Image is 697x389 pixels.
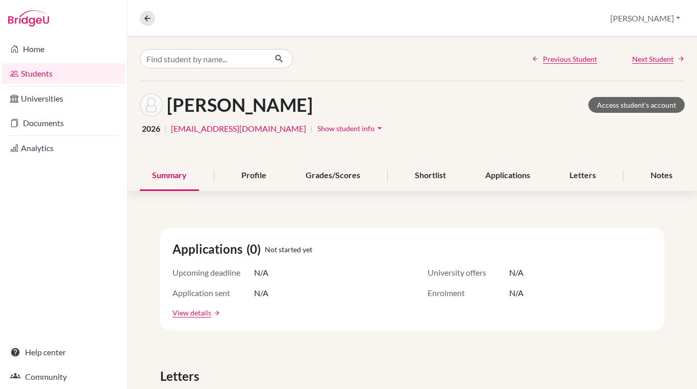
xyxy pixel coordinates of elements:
[2,88,125,109] a: Universities
[2,113,125,133] a: Documents
[172,287,254,299] span: Application sent
[632,54,674,64] span: Next Student
[509,266,524,279] span: N/A
[557,161,608,191] div: Letters
[293,161,372,191] div: Grades/Scores
[142,123,160,135] span: 2026
[317,124,375,133] span: Show student info
[403,161,458,191] div: Shortlist
[428,287,509,299] span: Enrolment
[375,123,385,133] i: arrow_drop_down
[532,54,597,64] a: Previous Student
[2,39,125,59] a: Home
[509,287,524,299] span: N/A
[172,307,211,318] a: View details
[160,367,203,385] span: Letters
[2,63,125,84] a: Students
[606,9,685,28] button: [PERSON_NAME]
[2,138,125,158] a: Analytics
[543,54,597,64] span: Previous Student
[2,342,125,362] a: Help center
[171,123,306,135] a: [EMAIL_ADDRESS][DOMAIN_NAME]
[167,94,313,116] h1: [PERSON_NAME]
[172,240,246,258] span: Applications
[211,309,220,317] a: arrow_forward
[2,367,125,387] a: Community
[246,240,265,258] span: (0)
[428,266,509,279] span: University offers
[254,266,268,279] span: N/A
[172,266,254,279] span: Upcoming deadline
[8,10,49,27] img: Bridge-U
[638,161,685,191] div: Notes
[164,123,167,135] span: |
[140,49,266,68] input: Find student by name...
[140,93,163,116] img: Maia Cook's avatar
[310,123,313,135] span: |
[473,161,542,191] div: Applications
[317,120,385,136] button: Show student infoarrow_drop_down
[140,161,199,191] div: Summary
[265,244,312,255] span: Not started yet
[632,54,685,64] a: Next Student
[588,97,685,113] a: Access student's account
[254,287,268,299] span: N/A
[229,161,279,191] div: Profile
